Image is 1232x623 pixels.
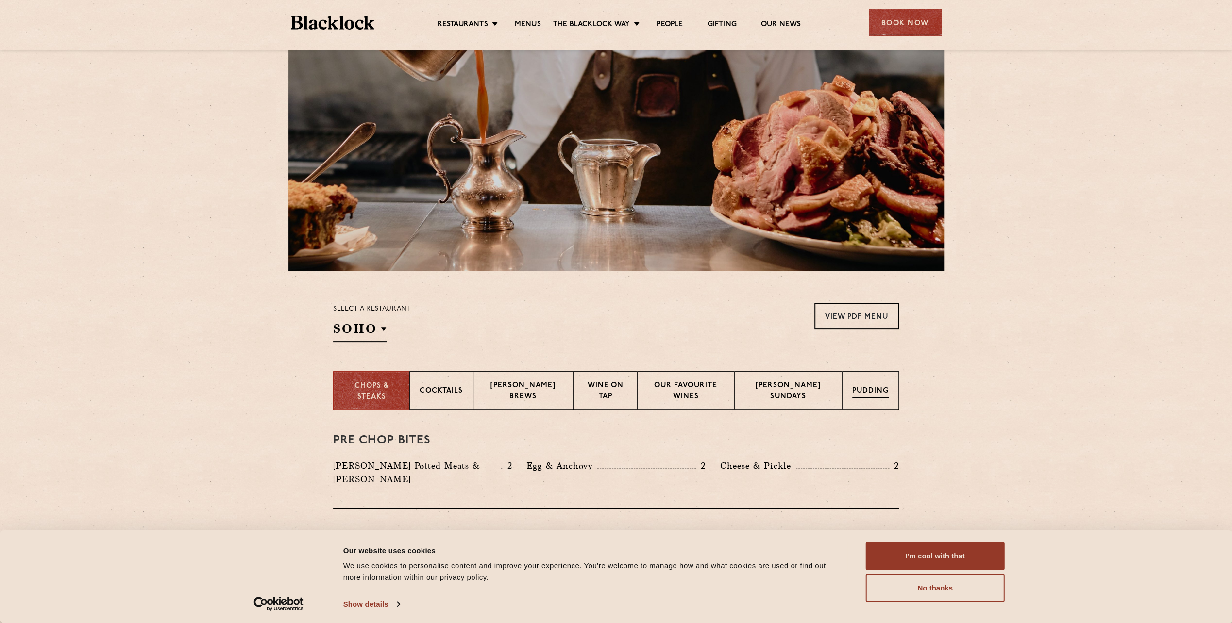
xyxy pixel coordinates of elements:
[866,574,1005,602] button: No thanks
[343,560,844,583] div: We use cookies to personalise content and improve your experience. You're welcome to manage how a...
[236,597,321,611] a: Usercentrics Cookiebot - opens in a new window
[344,381,399,403] p: Chops & Steaks
[707,20,736,31] a: Gifting
[420,386,463,398] p: Cocktails
[333,434,899,447] h3: Pre Chop Bites
[291,16,375,30] img: BL_Textured_Logo-footer-cropped.svg
[343,544,844,556] div: Our website uses cookies
[869,9,942,36] div: Book Now
[343,597,400,611] a: Show details
[502,459,512,472] p: 2
[696,459,706,472] p: 2
[333,459,501,486] p: [PERSON_NAME] Potted Meats & [PERSON_NAME]
[333,320,387,342] h2: SOHO
[515,20,541,31] a: Menus
[553,20,630,31] a: The Blacklock Way
[761,20,801,31] a: Our News
[744,380,832,403] p: [PERSON_NAME] Sundays
[814,303,899,329] a: View PDF Menu
[866,542,1005,570] button: I'm cool with that
[483,380,563,403] p: [PERSON_NAME] Brews
[438,20,488,31] a: Restaurants
[584,380,627,403] p: Wine on Tap
[333,303,411,315] p: Select a restaurant
[647,380,724,403] p: Our favourite wines
[720,459,796,473] p: Cheese & Pickle
[889,459,899,472] p: 2
[852,386,889,398] p: Pudding
[526,459,597,473] p: Egg & Anchovy
[657,20,683,31] a: People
